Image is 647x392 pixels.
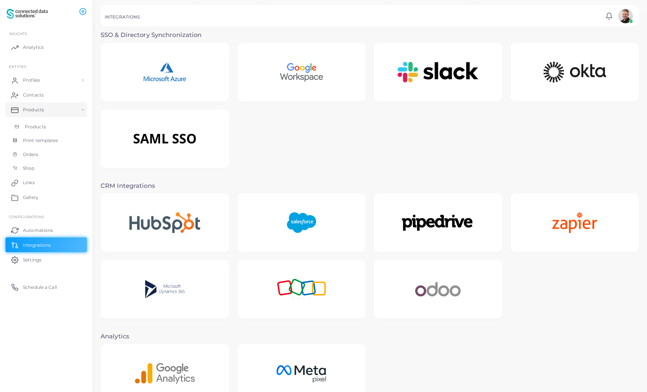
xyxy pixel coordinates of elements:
[6,134,87,148] a: Print templates
[23,44,44,51] span: Analytics
[6,280,87,294] a: Schedule a Call
[9,64,26,69] span: ENTITIES
[6,161,87,175] a: Shop
[101,31,639,39] h3: SSO & Directory Synchronization
[6,120,87,134] a: Products
[618,9,633,23] img: avatar
[9,214,44,219] span: Configurations
[130,49,199,95] img: Microsoft Azure
[274,200,329,246] img: Salesforce
[23,151,38,158] span: Orders
[521,49,628,95] img: Okta
[101,333,639,340] h3: Analytics
[6,88,87,102] a: Contacts
[23,165,34,172] span: Shop
[403,266,474,312] img: Odoo
[23,194,38,201] span: Gallery
[6,237,87,252] a: Integrations
[23,92,44,98] span: Contacts
[616,9,635,23] a: avatar
[23,179,35,186] span: Links
[6,190,87,205] a: Gallery
[101,182,639,190] h3: CRM Integrations
[264,266,338,312] img: Zoho
[23,77,40,84] span: Profiles
[6,223,87,237] a: Automations
[6,40,87,55] a: Analytics
[7,7,48,21] img: logo
[266,49,337,95] img: Google Workspace
[6,102,87,117] a: Products
[23,137,58,144] span: Print templates
[25,124,46,130] span: Products
[6,175,87,190] a: Links
[23,284,57,291] span: Schedule a Call
[116,200,213,246] img: Hubspot
[386,200,490,246] img: Pipedrive
[6,148,87,162] a: Orders
[9,31,27,36] span: INSIGHTS
[6,252,87,267] a: Settings
[112,116,218,162] img: SAML
[539,200,610,246] img: Zapier
[23,107,44,113] span: Products
[105,14,140,20] h5: INTEGRATIONS
[385,49,491,95] img: Slack
[23,242,51,249] span: Integrations
[6,73,87,88] a: Profiles
[132,266,197,312] img: Microsoft Dynamics
[23,257,41,263] span: Settings
[23,227,53,234] span: Automations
